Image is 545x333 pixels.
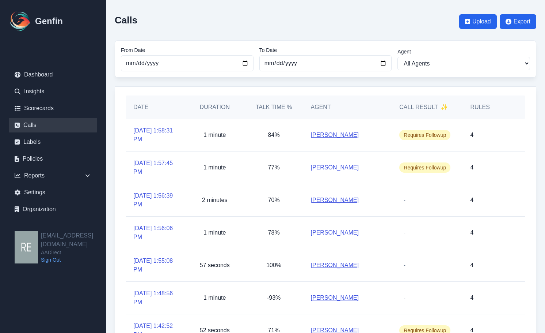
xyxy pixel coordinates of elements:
[470,293,474,302] p: 4
[399,260,410,270] span: -
[500,14,536,29] button: Export
[441,103,448,112] span: ✨
[470,163,474,172] p: 4
[268,163,280,172] p: 77%
[9,151,97,166] a: Policies
[311,103,331,112] h5: Agent
[203,163,226,172] p: 1 minute
[115,15,137,26] h2: Calls
[9,67,97,82] a: Dashboard
[470,228,474,237] p: 4
[470,131,474,139] p: 4
[9,135,97,149] a: Labels
[203,131,226,139] p: 1 minute
[41,256,106,263] a: Sign Out
[399,103,448,112] h5: Call Result
[267,293,281,302] p: -93%
[470,261,474,270] p: 4
[268,131,280,139] p: 84%
[268,228,280,237] p: 78%
[470,103,490,112] h5: Rules
[268,196,280,205] p: 70%
[133,289,178,307] a: [DATE] 1:48:56 PM
[133,126,178,144] a: [DATE] 1:58:31 PM
[133,257,178,274] a: [DATE] 1:55:08 PM
[397,48,530,55] label: Agent
[121,46,254,54] label: From Date
[133,103,178,112] h5: Date
[259,46,392,54] label: To Date
[399,162,450,173] span: Requires Followup
[311,261,359,270] a: [PERSON_NAME]
[9,101,97,116] a: Scorecards
[399,195,410,205] span: -
[203,293,226,302] p: 1 minute
[35,15,63,27] h1: Genfin
[9,10,32,33] img: Logo
[133,159,178,176] a: [DATE] 1:57:45 PM
[472,17,491,26] span: Upload
[311,293,359,302] a: [PERSON_NAME]
[311,196,359,205] a: [PERSON_NAME]
[203,228,226,237] p: 1 minute
[311,163,359,172] a: [PERSON_NAME]
[202,196,227,205] p: 2 minutes
[9,168,97,183] div: Reports
[514,17,530,26] span: Export
[9,202,97,217] a: Organization
[399,130,450,140] span: Requires Followup
[41,231,106,249] h2: [EMAIL_ADDRESS][DOMAIN_NAME]
[9,185,97,200] a: Settings
[311,228,359,237] a: [PERSON_NAME]
[399,293,410,303] span: -
[193,103,237,112] h5: Duration
[252,103,296,112] h5: Talk Time %
[41,249,106,256] span: AADirect
[399,228,410,238] span: -
[133,224,178,242] a: [DATE] 1:56:06 PM
[200,261,230,270] p: 57 seconds
[311,131,359,139] a: [PERSON_NAME]
[266,261,281,270] p: 100%
[9,118,97,132] a: Calls
[470,196,474,205] p: 4
[459,14,497,29] button: Upload
[9,84,97,99] a: Insights
[15,231,38,263] img: resqueda@aadirect.com
[133,191,178,209] a: [DATE] 1:56:39 PM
